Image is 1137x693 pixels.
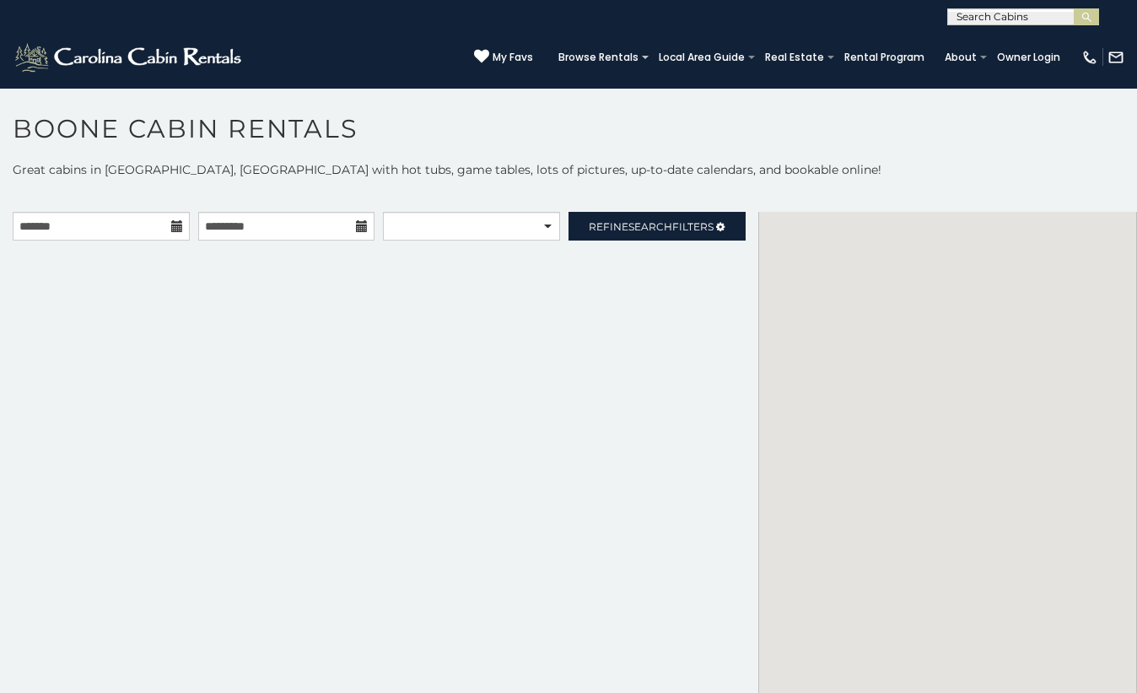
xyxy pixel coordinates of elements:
img: phone-regular-white.png [1081,49,1098,66]
a: Browse Rentals [550,46,647,69]
a: RefineSearchFilters [568,212,746,241]
a: Owner Login [989,46,1069,69]
span: Refine Filters [589,220,714,233]
span: My Favs [493,50,533,65]
a: My Favs [474,49,533,66]
span: Search [628,220,672,233]
img: White-1-2.png [13,41,246,74]
a: Real Estate [757,46,833,69]
a: Rental Program [836,46,933,69]
a: About [936,46,985,69]
img: mail-regular-white.png [1107,49,1124,66]
a: Local Area Guide [650,46,753,69]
